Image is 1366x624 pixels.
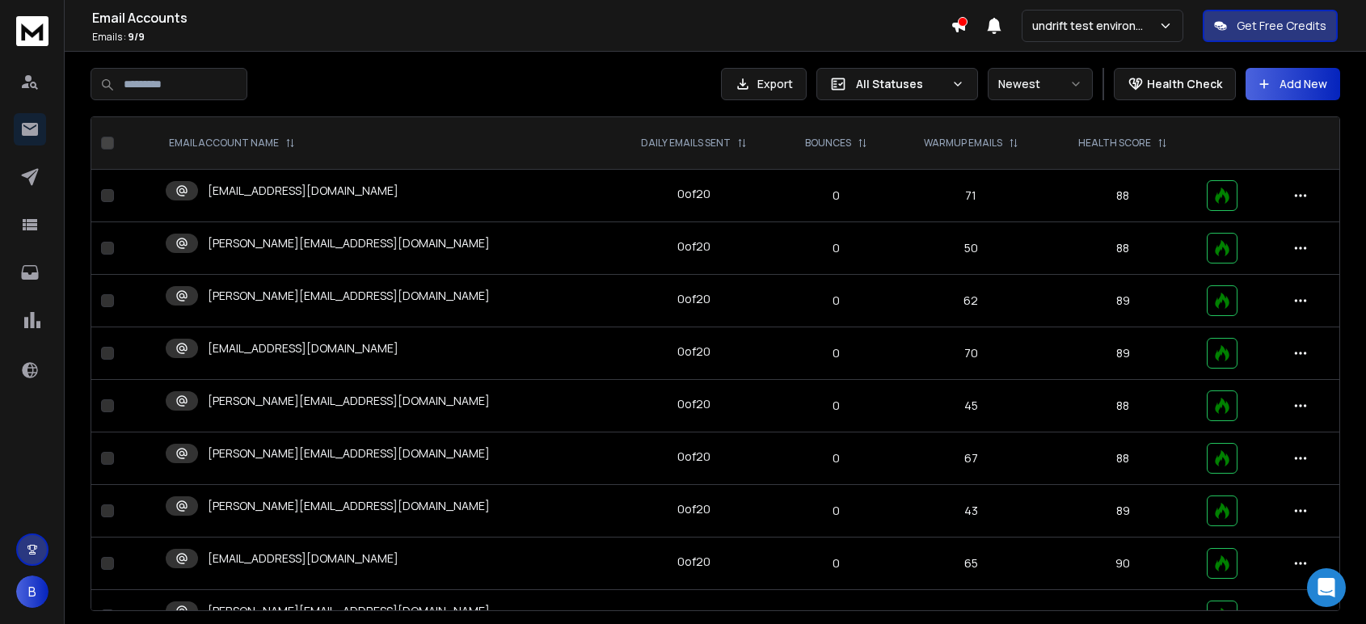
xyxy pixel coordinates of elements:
[1048,275,1197,327] td: 89
[208,498,490,514] p: [PERSON_NAME][EMAIL_ADDRESS][DOMAIN_NAME]
[721,68,807,100] button: Export
[789,240,883,256] p: 0
[677,186,710,202] div: 0 of 20
[1147,76,1222,92] p: Health Check
[641,137,731,150] p: DAILY EMAILS SENT
[677,449,710,465] div: 0 of 20
[208,445,490,462] p: [PERSON_NAME][EMAIL_ADDRESS][DOMAIN_NAME]
[1048,485,1197,538] td: 89
[677,291,710,307] div: 0 of 20
[1048,380,1197,432] td: 88
[128,30,145,44] span: 9 / 9
[1048,222,1197,275] td: 88
[789,555,883,571] p: 0
[1237,18,1326,34] p: Get Free Credits
[1032,18,1158,34] p: undrift test environment
[1048,538,1197,590] td: 90
[1203,10,1338,42] button: Get Free Credits
[789,503,883,519] p: 0
[1078,137,1151,150] p: HEALTH SCORE
[805,137,851,150] p: BOUNCES
[16,16,48,46] img: logo
[789,398,883,414] p: 0
[1307,568,1346,607] div: Open Intercom Messenger
[1246,68,1340,100] button: Add New
[677,344,710,360] div: 0 of 20
[924,137,1002,150] p: WARMUP EMAILS
[789,293,883,309] p: 0
[988,68,1093,100] button: Newest
[1114,68,1236,100] button: Health Check
[893,275,1049,327] td: 62
[789,608,883,624] p: 0
[208,550,398,567] p: [EMAIL_ADDRESS][DOMAIN_NAME]
[677,554,710,570] div: 0 of 20
[208,183,398,199] p: [EMAIL_ADDRESS][DOMAIN_NAME]
[1048,327,1197,380] td: 89
[16,576,48,608] button: B
[893,222,1049,275] td: 50
[208,288,490,304] p: [PERSON_NAME][EMAIL_ADDRESS][DOMAIN_NAME]
[92,8,951,27] h1: Email Accounts
[789,345,883,361] p: 0
[677,396,710,412] div: 0 of 20
[1048,432,1197,485] td: 88
[208,235,490,251] p: [PERSON_NAME][EMAIL_ADDRESS][DOMAIN_NAME]
[856,76,945,92] p: All Statuses
[893,380,1049,432] td: 45
[789,450,883,466] p: 0
[893,170,1049,222] td: 71
[208,340,398,356] p: [EMAIL_ADDRESS][DOMAIN_NAME]
[677,501,710,517] div: 0 of 20
[92,31,951,44] p: Emails :
[208,603,490,619] p: [PERSON_NAME][EMAIL_ADDRESS][DOMAIN_NAME]
[789,188,883,204] p: 0
[893,327,1049,380] td: 70
[677,606,710,622] div: 0 of 20
[893,432,1049,485] td: 67
[893,485,1049,538] td: 43
[169,137,295,150] div: EMAIL ACCOUNT NAME
[893,538,1049,590] td: 65
[1048,170,1197,222] td: 88
[677,238,710,255] div: 0 of 20
[208,393,490,409] p: [PERSON_NAME][EMAIL_ADDRESS][DOMAIN_NAME]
